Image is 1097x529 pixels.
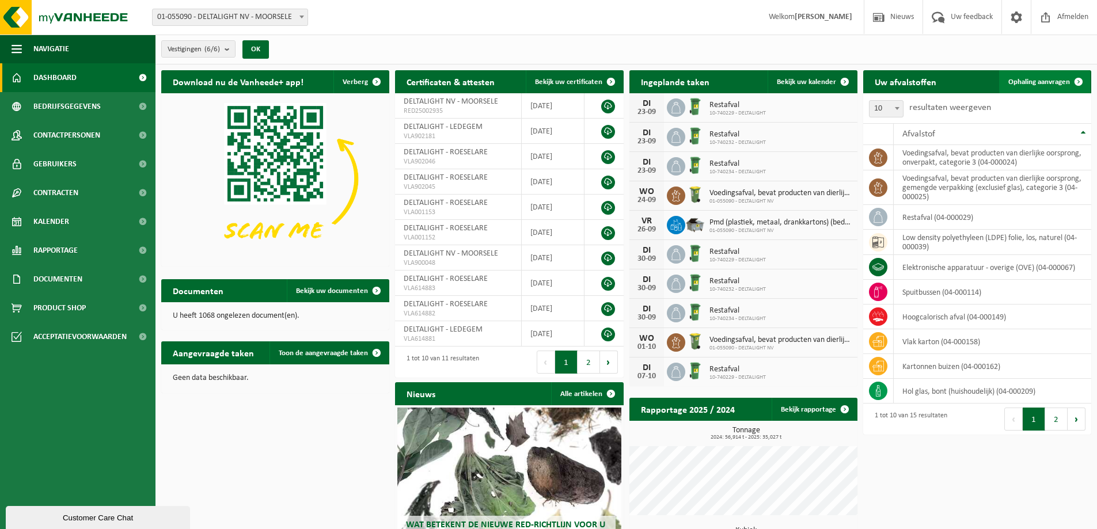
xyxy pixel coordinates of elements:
button: Next [600,351,618,374]
span: Documenten [33,265,82,294]
span: RED25002935 [404,106,513,116]
span: VLA900048 [404,258,513,268]
span: VLA902181 [404,132,513,141]
a: Alle artikelen [551,382,622,405]
div: WO [635,334,658,343]
button: 1 [555,351,578,374]
p: U heeft 1068 ongelezen document(en). [173,312,378,320]
td: spuitbussen (04-000114) [894,280,1091,305]
button: Verberg [333,70,388,93]
h2: Ingeplande taken [629,70,721,93]
button: 2 [1045,408,1068,431]
span: VLA001152 [404,233,513,242]
h2: Download nu de Vanheede+ app! [161,70,315,93]
span: 01-055090 - DELTALIGHT NV - MOORSELE [152,9,308,26]
img: WB-5000-GAL-GY-01 [685,214,705,234]
span: Contracten [33,178,78,207]
span: DELTALIGHT NV - MOORSELE [404,249,498,258]
a: Toon de aangevraagde taken [269,341,388,364]
span: VLA614881 [404,334,513,344]
td: [DATE] [522,144,584,169]
span: 10-740229 - DELTALIGHT [709,110,766,117]
td: [DATE] [522,119,584,144]
td: [DATE] [522,296,584,321]
div: 23-09 [635,167,658,175]
div: VR [635,216,658,226]
span: 01-055090 - DELTALIGHT NV [709,345,852,352]
span: Bedrijfsgegevens [33,92,101,121]
td: vlak karton (04-000158) [894,329,1091,354]
button: Vestigingen(6/6) [161,40,236,58]
td: [DATE] [522,271,584,296]
button: Previous [1004,408,1023,431]
span: Kalender [33,207,69,236]
span: Vestigingen [168,41,220,58]
span: Product Shop [33,294,86,322]
td: elektronische apparatuur - overige (OVE) (04-000067) [894,255,1091,280]
div: 24-09 [635,196,658,204]
span: 10-740234 - DELTALIGHT [709,169,766,176]
div: 07-10 [635,372,658,380]
span: 10 [870,101,903,117]
span: VLA614882 [404,309,513,318]
h2: Uw afvalstoffen [863,70,948,93]
h2: Rapportage 2025 / 2024 [629,398,746,420]
label: resultaten weergeven [909,103,991,112]
div: 30-09 [635,314,658,322]
img: WB-0240-HPE-GN-01 [685,155,705,175]
span: DELTALIGHT - ROESELARE [404,148,488,157]
a: Bekijk uw kalender [768,70,856,93]
div: 30-09 [635,255,658,263]
img: WB-0240-HPE-GN-01 [685,302,705,322]
span: Acceptatievoorwaarden [33,322,127,351]
div: DI [635,363,658,372]
h2: Nieuws [395,382,447,405]
img: WB-0240-HPE-GN-01 [685,126,705,146]
div: DI [635,158,658,167]
img: WB-0240-HPE-GN-01 [685,97,705,116]
span: Toon de aangevraagde taken [279,349,368,357]
span: 10-740234 - DELTALIGHT [709,315,766,322]
td: [DATE] [522,93,584,119]
span: VLA902045 [404,182,513,192]
button: Previous [537,351,555,374]
div: 23-09 [635,108,658,116]
span: VLA614883 [404,284,513,293]
td: hoogcalorisch afval (04-000149) [894,305,1091,329]
a: Ophaling aanvragen [999,70,1090,93]
div: 26-09 [635,226,658,234]
span: DELTALIGHT - LEDEGEM [404,325,483,334]
div: 23-09 [635,138,658,146]
div: DI [635,246,658,255]
span: 10-740229 - DELTALIGHT [709,257,766,264]
span: Bekijk uw kalender [777,78,836,86]
h2: Aangevraagde taken [161,341,265,364]
span: Restafval [709,306,766,315]
span: 01-055090 - DELTALIGHT NV [709,227,852,234]
span: Restafval [709,365,766,374]
div: DI [635,99,658,108]
td: [DATE] [522,321,584,347]
span: DELTALIGHT - ROESELARE [404,199,488,207]
div: 1 tot 10 van 15 resultaten [869,406,947,432]
span: Verberg [343,78,368,86]
button: OK [242,40,269,59]
span: DELTALIGHT - LEDEGEM [404,123,483,131]
h2: Documenten [161,279,235,302]
span: Navigatie [33,35,69,63]
span: Restafval [709,248,766,257]
span: 10-740229 - DELTALIGHT [709,374,766,381]
span: DELTALIGHT - ROESELARE [404,224,488,233]
span: DELTALIGHT NV - MOORSELE [404,97,498,106]
span: Bekijk uw documenten [296,287,368,295]
div: 01-10 [635,343,658,351]
td: voedingsafval, bevat producten van dierlijke oorsprong, gemengde verpakking (exclusief glas), cat... [894,170,1091,205]
span: Ophaling aanvragen [1008,78,1070,86]
a: Bekijk uw documenten [287,279,388,302]
td: kartonnen buizen (04-000162) [894,354,1091,379]
span: 10 [869,100,904,117]
img: WB-0140-HPE-GN-50 [685,185,705,204]
span: Voedingsafval, bevat producten van dierlijke oorsprong, onverpakt, categorie 3 [709,336,852,345]
img: WB-0240-HPE-GN-01 [685,243,705,263]
count: (6/6) [204,45,220,53]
